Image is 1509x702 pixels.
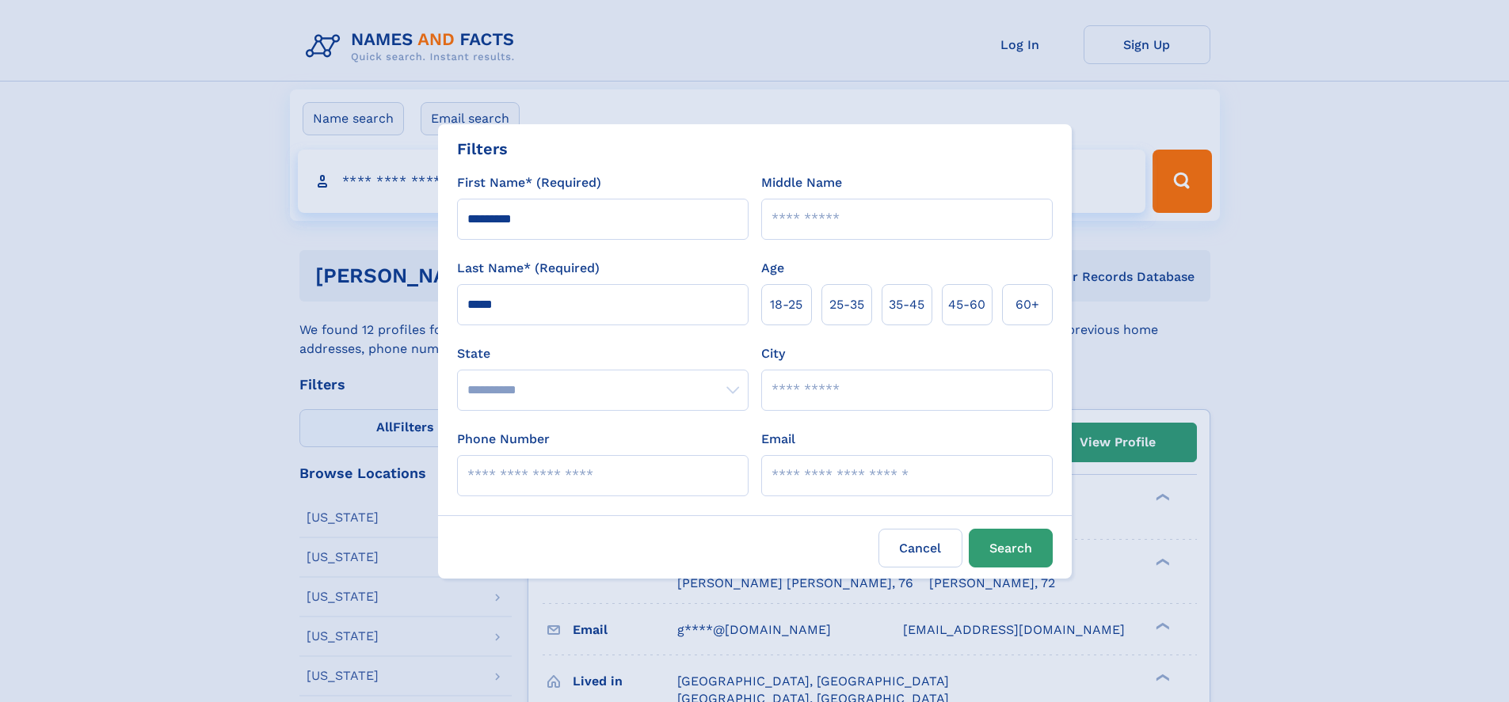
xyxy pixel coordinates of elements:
span: 60+ [1016,295,1039,314]
span: 45‑60 [948,295,985,314]
label: Last Name* (Required) [457,259,600,278]
span: 18‑25 [770,295,802,314]
label: Phone Number [457,430,550,449]
label: Age [761,259,784,278]
span: 25‑35 [829,295,864,314]
div: Filters [457,137,508,161]
button: Search [969,529,1053,567]
label: City [761,344,785,363]
label: Cancel [878,529,962,567]
label: First Name* (Required) [457,173,601,192]
label: Middle Name [761,173,842,192]
label: State [457,344,749,363]
span: 35‑45 [889,295,924,314]
label: Email [761,430,795,449]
